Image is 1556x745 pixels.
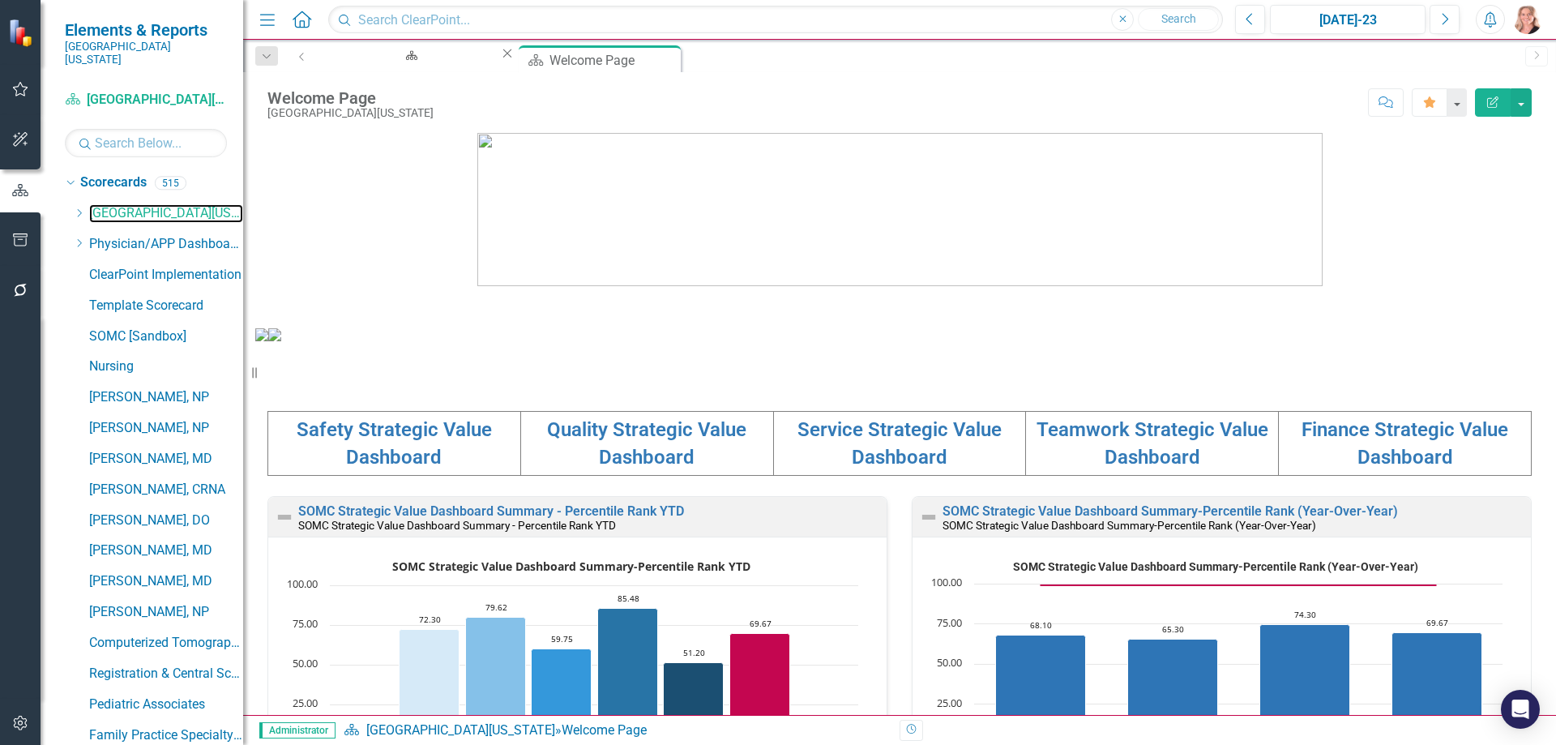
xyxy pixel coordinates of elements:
a: Computerized Tomography ([GEOGRAPHIC_DATA]) [89,634,243,653]
g: Goal, series 2 of 3. Line with 4 data points. [1037,582,1440,589]
path: FY2024, 79.62. Quality. [466,617,526,744]
div: » [344,721,887,740]
text: 25.00 [937,696,962,710]
a: [PERSON_NAME], NP [89,419,243,438]
g: Quality, bar series 2 of 6 with 1 bar. [466,617,526,744]
a: SOMC Strategic Value Dashboard Summary-Percentile Rank (Year-Over-Year) [943,503,1398,519]
a: [PERSON_NAME], NP [89,388,243,407]
text: 25.00 [293,696,318,710]
text: 100.00 [287,576,318,591]
a: [GEOGRAPHIC_DATA][US_STATE] [366,722,555,738]
img: Not Defined [275,507,294,527]
a: Nursing [89,358,243,376]
text: SOMC Strategic Value Dashboard Summary-Percentile Rank (Year-Over-Year) [1013,560,1418,573]
a: [PERSON_NAME], MD [89,450,243,469]
g: Finance, bar series 5 of 6 with 1 bar. [664,662,724,744]
img: download%20somc%20strategic%20values%20v2.png [268,328,281,341]
div: [GEOGRAPHIC_DATA][US_STATE] [267,107,434,119]
small: [GEOGRAPHIC_DATA][US_STATE] [65,40,227,66]
text: 100.00 [931,575,962,589]
g: Teamwork, bar series 4 of 6 with 1 bar. [598,608,658,744]
a: [PERSON_NAME], DO [89,512,243,530]
div: 515 [155,176,186,190]
a: SOMC Strategic Value Dashboard Summary - Percentile Rank YTD [298,503,684,519]
text: 72.30 [419,614,441,625]
path: FY2023, 74.3. Percentile Rank. [1260,624,1350,744]
text: 50.00 [937,655,962,670]
a: Scorecards [80,173,147,192]
span: Administrator [259,722,336,739]
path: FY2024, 85.48. Teamwork. [598,608,658,744]
a: ClearPoint Implementation [89,266,243,285]
div: [DATE]-23 [1276,11,1420,30]
text: 59.75 [551,633,573,644]
a: Service Strategic Value Dashboard [797,418,1002,469]
a: Template Scorecard [89,297,243,315]
text: 69.67 [750,618,772,629]
text: 69.67 [1426,617,1448,628]
a: SOMC [Sandbox] [89,328,243,346]
button: [DATE]-23 [1270,5,1426,34]
div: Welcome Page [549,50,677,71]
path: FY2024, 69.67. Overall YTD. [730,633,790,744]
a: Family Practice Specialty Associates ([PERSON_NAME]) [89,726,243,745]
small: SOMC Strategic Value Dashboard Summary - Percentile Rank YTD [298,519,616,532]
a: Quality Strategic Value Dashboard [547,418,746,469]
a: [PERSON_NAME], NP [89,603,243,622]
div: Welcome Page [562,722,647,738]
text: SOMC Strategic Value Dashboard Summary-Percentile Rank YTD [392,559,750,574]
span: Elements & Reports [65,20,227,40]
a: [PERSON_NAME], MD [89,572,243,591]
path: FY2022, 65.3. Percentile Rank. [1128,639,1218,744]
path: FY2024, 69.67. Percentile Rank. [1392,632,1482,744]
path: FY2021, 68.1. Percentile Rank. [996,635,1086,744]
div: Open Intercom Messenger [1501,690,1540,729]
text: 68.10 [1030,619,1052,631]
a: Pediatric Associates [89,696,243,714]
a: [PERSON_NAME], MD Dashboard [318,45,499,66]
g: Overall YTD, bar series 6 of 6 with 1 bar. [730,633,790,744]
span: Search [1161,12,1196,25]
input: Search ClearPoint... [328,6,1223,34]
a: [PERSON_NAME], MD [89,542,243,560]
text: 75.00 [293,616,318,631]
path: FY2024, 59.75. Service. [532,649,592,744]
div: [PERSON_NAME], MD Dashboard [333,61,485,81]
a: Physician/APP Dashboards [89,235,243,254]
button: Search [1138,8,1219,31]
path: FY2024, 72.3. Safety. [400,629,460,744]
g: Safety, bar series 1 of 6 with 1 bar. [400,629,460,744]
g: Percentile Rank, series 1 of 3. Bar series with 4 bars. [996,624,1482,744]
img: ClearPoint Strategy [8,18,36,46]
text: 79.62 [485,602,507,613]
text: 75.00 [937,615,962,630]
a: [PERSON_NAME], CRNA [89,481,243,499]
img: download%20somc%20logo%20v2.png [477,133,1323,286]
div: Welcome Page [267,89,434,107]
a: Safety Strategic Value Dashboard [297,418,492,469]
a: Registration & Central Scheduling [89,665,243,683]
text: 85.48 [618,593,639,604]
small: SOMC Strategic Value Dashboard Summary-Percentile Rank (Year-Over-Year) [943,519,1316,532]
g: Service, bar series 3 of 6 with 1 bar. [532,649,592,744]
img: Not Defined [919,507,938,527]
a: [GEOGRAPHIC_DATA][US_STATE] [89,204,243,223]
a: Teamwork Strategic Value Dashboard [1037,418,1268,469]
text: 50.00 [293,656,318,670]
path: FY2024, 51.2. Finance. [664,662,724,744]
img: Tiffany LaCoste [1513,5,1542,34]
text: 65.30 [1162,623,1184,635]
text: 51.20 [683,647,705,658]
a: [GEOGRAPHIC_DATA][US_STATE] [65,91,227,109]
input: Search Below... [65,129,227,157]
a: Finance Strategic Value Dashboard [1302,418,1508,469]
text: 74.30 [1294,609,1316,620]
